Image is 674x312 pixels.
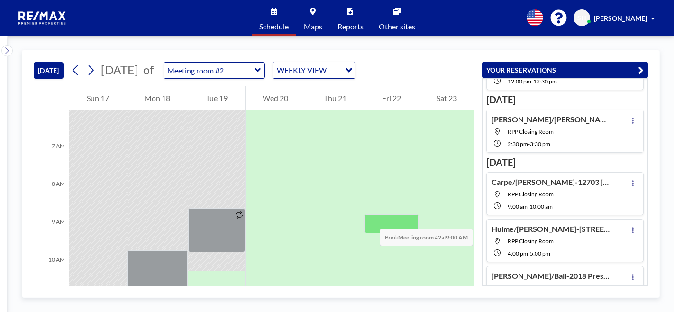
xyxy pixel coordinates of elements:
[329,64,339,76] input: Search for option
[508,78,531,85] span: 12:00 PM
[34,214,69,252] div: 9 AM
[492,115,610,124] h4: [PERSON_NAME]/[PERSON_NAME] Trust-[STREET_ADDRESS][PERSON_NAME] -[PERSON_NAME]
[380,229,473,246] span: Book at
[164,63,255,78] input: Meeting room #2
[529,203,553,210] span: 10:00 AM
[304,23,322,30] span: Maps
[34,176,69,214] div: 8 AM
[531,78,533,85] span: -
[508,238,554,245] span: RPP Closing Room
[398,234,441,241] b: Meeting room #2
[530,250,550,257] span: 5:00 PM
[492,224,610,234] h4: Hulme/[PERSON_NAME]-[STREET_ADDRESS][PERSON_NAME] Sipes
[127,86,188,110] div: Mon 18
[143,63,154,77] span: of
[528,250,530,257] span: -
[446,234,468,241] b: 9:00 AM
[530,140,550,147] span: 3:30 PM
[577,14,586,22] span: SH
[337,23,364,30] span: Reports
[34,62,64,79] button: [DATE]
[34,101,69,138] div: 6 AM
[306,86,364,110] div: Thu 21
[492,177,610,187] h4: Carpe/[PERSON_NAME]-12703 [GEOGRAPHIC_DATA] Dr-[PERSON_NAME]
[15,9,70,28] img: organization-logo
[508,191,554,198] span: RPP Closing Room
[364,86,419,110] div: Fri 22
[594,14,647,22] span: [PERSON_NAME]
[533,78,557,85] span: 12:30 PM
[188,86,245,110] div: Tue 19
[275,64,328,76] span: WEEKLY VIEW
[101,63,138,77] span: [DATE]
[34,252,69,290] div: 10 AM
[259,23,289,30] span: Schedule
[508,128,554,135] span: RPP Closing Room
[482,62,648,78] button: YOUR RESERVATIONS
[508,203,528,210] span: 9:00 AM
[34,138,69,176] div: 7 AM
[379,23,415,30] span: Other sites
[419,86,474,110] div: Sat 23
[273,62,355,78] div: Search for option
[508,250,528,257] span: 4:00 PM
[486,156,644,168] h3: [DATE]
[528,140,530,147] span: -
[492,271,610,281] h4: [PERSON_NAME]/Ball-2018 Prestwick Dr-[PERSON_NAME]
[508,284,554,292] span: RPP Closing Room
[69,86,127,110] div: Sun 17
[528,203,529,210] span: -
[508,140,528,147] span: 2:30 PM
[246,86,306,110] div: Wed 20
[486,94,644,106] h3: [DATE]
